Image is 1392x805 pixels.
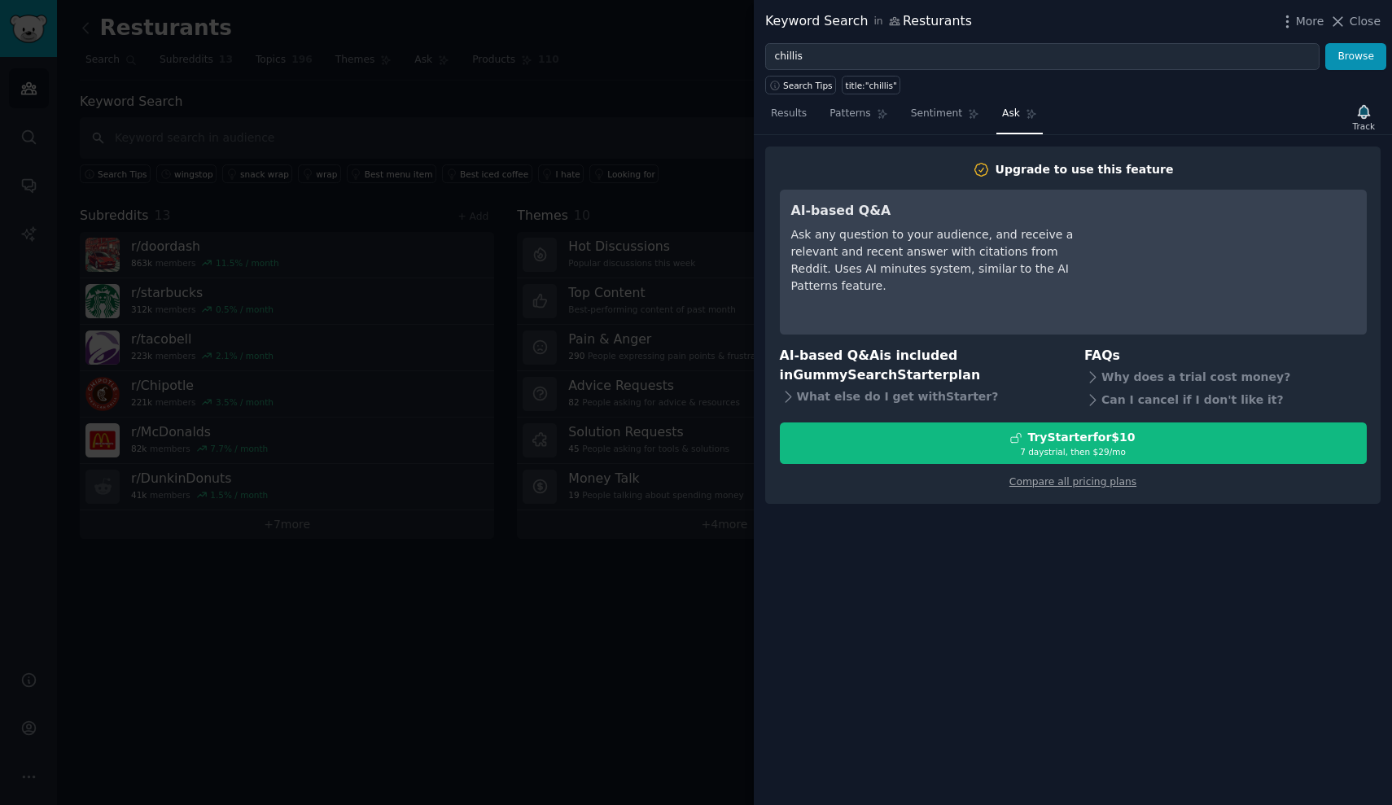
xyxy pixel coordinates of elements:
[771,107,807,121] span: Results
[996,161,1174,178] div: Upgrade to use this feature
[1325,43,1386,71] button: Browse
[1350,13,1381,30] span: Close
[905,101,985,134] a: Sentiment
[842,76,900,94] a: title:"chillis"
[1027,429,1135,446] div: Try Starter for $10
[780,422,1367,464] button: TryStarterfor$107 daystrial, then $29/mo
[765,11,972,32] div: Keyword Search Resturants
[781,446,1366,457] div: 7 days trial, then $ 29 /mo
[873,15,882,29] span: in
[780,346,1062,386] h3: AI-based Q&A is included in plan
[793,367,948,383] span: GummySearch Starter
[1279,13,1324,30] button: More
[765,76,836,94] button: Search Tips
[1084,365,1367,388] div: Why does a trial cost money?
[1009,476,1136,488] a: Compare all pricing plans
[830,107,870,121] span: Patterns
[791,226,1088,295] div: Ask any question to your audience, and receive a relevant and recent answer with citations from R...
[1329,13,1381,30] button: Close
[824,101,893,134] a: Patterns
[765,43,1320,71] input: Try a keyword related to your business
[783,80,833,91] span: Search Tips
[1002,107,1020,121] span: Ask
[1353,120,1375,132] div: Track
[1084,346,1367,366] h3: FAQs
[765,101,812,134] a: Results
[846,80,897,91] div: title:"chillis"
[1084,388,1367,411] div: Can I cancel if I don't like it?
[911,107,962,121] span: Sentiment
[1347,100,1381,134] button: Track
[996,101,1043,134] a: Ask
[1296,13,1324,30] span: More
[791,201,1088,221] h3: AI-based Q&A
[780,386,1062,409] div: What else do I get with Starter ?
